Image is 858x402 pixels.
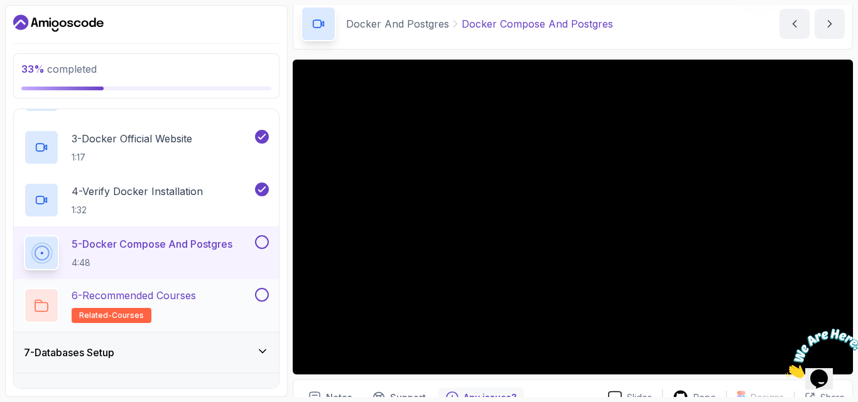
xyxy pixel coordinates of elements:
span: 33 % [21,63,45,75]
img: Chat attention grabber [5,5,83,55]
h3: 7 - Databases Setup [24,345,114,360]
p: 3 - Docker Official Website [72,131,192,146]
button: 7-Databases Setup [14,332,279,373]
h3: 8 - Spring Data Jpa [24,386,109,401]
span: related-courses [79,310,144,320]
p: 1:32 [72,204,203,216]
span: completed [21,63,97,75]
p: 4:48 [72,257,232,269]
p: Docker And Postgres [346,16,449,31]
span: 1 [5,5,10,16]
p: 6 - Recommended Courses [72,288,196,303]
p: Docker Compose And Postgres [462,16,613,31]
button: 4-Verify Docker Installation1:32 [24,182,269,218]
button: next content [815,9,845,39]
p: 1:17 [72,151,192,164]
p: 5 - Docker Compose And Postgres [72,236,232,251]
button: 3-Docker Official Website1:17 [24,130,269,165]
a: Dashboard [13,13,104,33]
button: previous content [779,9,810,39]
iframe: 5 - Docker Compose and Postgres [293,60,853,374]
button: 6-Recommended Coursesrelated-courses [24,288,269,323]
button: 5-Docker Compose And Postgres4:48 [24,235,269,270]
p: 4 - Verify Docker Installation [72,184,203,199]
iframe: chat widget [780,324,858,383]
